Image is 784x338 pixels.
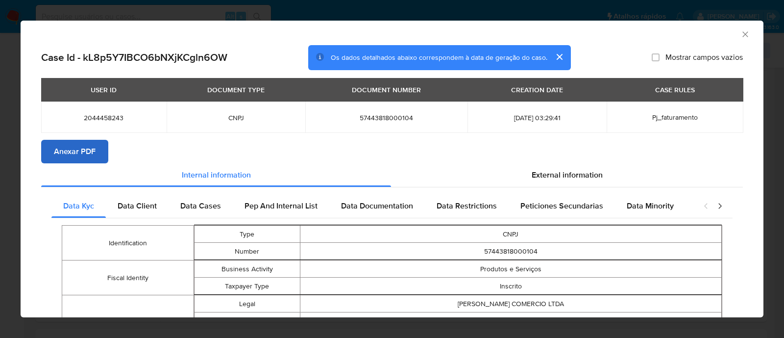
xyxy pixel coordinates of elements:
td: Taxpayer Type [195,278,300,295]
span: Data Documentation [341,200,413,211]
div: Detailed internal info [51,194,693,218]
div: CASE RULES [649,81,701,98]
input: Mostrar campos vazios [652,53,660,61]
div: DOCUMENT TYPE [201,81,270,98]
span: Os dados detalhados abaixo correspondem à data de geração do caso. [331,52,547,62]
span: Data Client [118,200,157,211]
span: Anexar PDF [54,141,96,162]
td: Number [195,243,300,260]
td: [PERSON_NAME] COMERCIO [300,312,722,330]
span: Pep And Internal List [245,200,318,211]
span: External information [532,169,603,181]
span: Peticiones Secundarias [520,200,603,211]
td: Business Activity [195,260,300,278]
span: 57443818000104 [317,113,456,122]
td: Produtos e Serviços [300,260,722,278]
span: Data Minority [627,200,674,211]
td: Identification [62,226,194,260]
div: closure-recommendation-modal [21,21,763,317]
td: Legal [195,295,300,312]
td: Brand [195,312,300,330]
span: 2044458243 [53,113,155,122]
td: Fiscal Identity [62,260,194,295]
div: USER ID [85,81,122,98]
td: CNPJ [300,226,722,243]
button: cerrar [547,45,571,69]
span: Data Kyc [63,200,94,211]
span: Mostrar campos vazios [665,52,743,62]
span: [DATE] 03:29:41 [479,113,595,122]
span: Pj_faturamento [652,112,698,122]
span: CNPJ [178,113,294,122]
td: Inscrito [300,278,722,295]
div: CREATION DATE [505,81,569,98]
div: Detailed info [41,163,743,187]
td: 57443818000104 [300,243,722,260]
td: [PERSON_NAME] COMERCIO LTDA [300,295,722,312]
button: Anexar PDF [41,140,108,163]
span: Internal information [182,169,251,181]
h2: Case Id - kL8p5Y7IBCO6bNXjKCgln6OW [41,51,227,64]
button: Fechar a janela [740,29,749,38]
span: Data Cases [180,200,221,211]
div: DOCUMENT NUMBER [346,81,427,98]
span: Data Restrictions [437,200,497,211]
td: Type [195,226,300,243]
